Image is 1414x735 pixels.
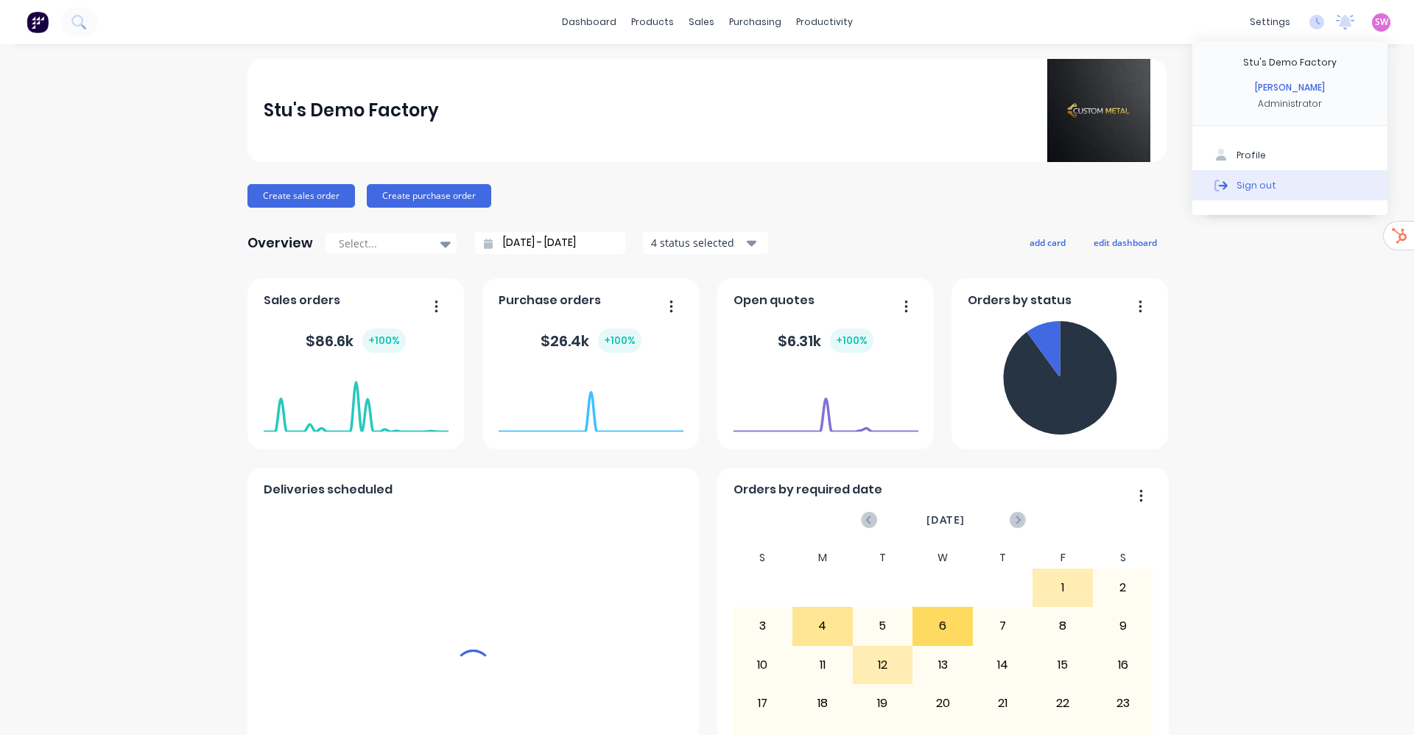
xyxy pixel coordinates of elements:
div: 22 [1033,685,1092,722]
div: 1 [1033,569,1092,606]
div: + 100 % [598,328,641,353]
div: $ 6.31k [778,328,873,353]
div: Administrator [1258,97,1322,110]
div: + 100 % [362,328,406,353]
button: Profile [1192,141,1387,170]
span: SW [1375,15,1388,29]
div: $ 86.6k [306,328,406,353]
button: edit dashboard [1084,233,1167,252]
div: 4 status selected [651,235,744,250]
div: 23 [1094,685,1153,722]
div: 15 [1033,647,1092,683]
div: sales [681,11,722,33]
div: productivity [789,11,860,33]
div: T [853,547,913,569]
div: 13 [913,647,972,683]
div: 20 [913,685,972,722]
div: 6 [913,608,972,644]
div: + 100 % [830,328,873,353]
div: Stu's Demo Factory [264,96,439,125]
button: 4 status selected [643,232,768,254]
span: Sales orders [264,292,340,309]
div: W [912,547,973,569]
div: 3 [734,608,792,644]
div: 8 [1033,608,1092,644]
div: Stu's Demo Factory [1243,56,1337,69]
div: Sign out [1237,178,1276,191]
div: 12 [854,647,912,683]
div: S [733,547,793,569]
img: Stu's Demo Factory [1047,59,1150,162]
div: T [973,547,1033,569]
button: Create sales order [247,184,355,208]
div: 7 [974,608,1033,644]
div: 16 [1094,647,1153,683]
div: $ 26.4k [541,328,641,353]
a: dashboard [555,11,624,33]
div: 11 [793,647,852,683]
button: Sign out [1192,170,1387,200]
div: purchasing [722,11,789,33]
span: Open quotes [734,292,815,309]
div: 10 [734,647,792,683]
div: Profile [1237,149,1266,162]
img: Factory [27,11,49,33]
div: settings [1242,11,1298,33]
div: 14 [974,647,1033,683]
div: 19 [854,685,912,722]
div: products [624,11,681,33]
div: Overview [247,228,313,258]
div: 5 [854,608,912,644]
div: M [792,547,853,569]
div: [PERSON_NAME] [1255,81,1325,94]
div: 2 [1094,569,1153,606]
div: 18 [793,685,852,722]
div: 4 [793,608,852,644]
span: Orders by status [968,292,1072,309]
div: 17 [734,685,792,722]
div: 21 [974,685,1033,722]
span: [DATE] [926,512,965,528]
div: 9 [1094,608,1153,644]
button: add card [1020,233,1075,252]
button: Create purchase order [367,184,491,208]
span: Purchase orders [499,292,601,309]
div: F [1033,547,1093,569]
div: S [1093,547,1153,569]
